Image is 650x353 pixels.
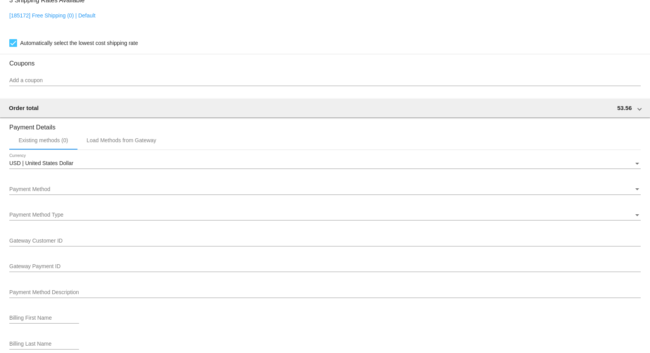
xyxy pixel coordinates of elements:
[9,54,641,67] h3: Coupons
[9,186,50,192] span: Payment Method
[9,212,641,218] mat-select: Payment Method Type
[9,289,641,296] input: Payment Method Description
[9,118,641,131] h3: Payment Details
[9,77,641,84] input: Add a coupon
[9,212,64,218] span: Payment Method Type
[20,38,138,48] span: Automatically select the lowest cost shipping rate
[9,315,79,321] input: Billing First Name
[9,105,39,111] span: Order total
[9,12,95,19] a: [185172] Free Shipping (0) | Default
[617,105,632,111] span: 53.56
[9,341,79,347] input: Billing Last Name
[9,160,641,167] mat-select: Currency
[9,186,641,193] mat-select: Payment Method
[87,137,156,143] div: Load Methods from Gateway
[9,263,641,270] input: Gateway Payment ID
[9,238,641,244] input: Gateway Customer ID
[19,137,68,143] div: Existing methods (0)
[9,160,73,166] span: USD | United States Dollar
